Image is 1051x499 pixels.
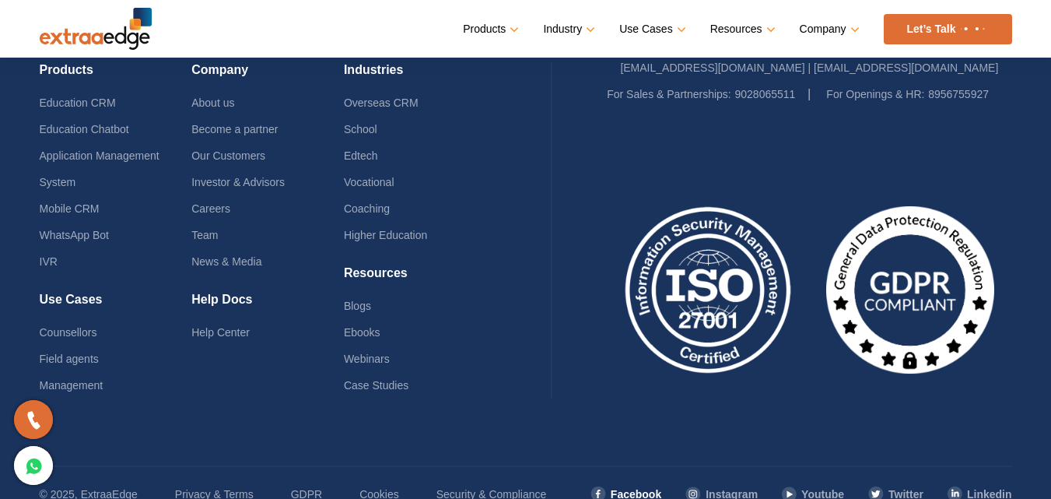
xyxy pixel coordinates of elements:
[344,326,380,339] a: Ebooks
[191,202,230,215] a: Careers
[191,326,250,339] a: Help Center
[191,229,218,241] a: Team
[463,18,516,40] a: Products
[40,123,129,135] a: Education Chatbot
[40,379,103,392] a: Management
[620,61,998,74] a: [EMAIL_ADDRESS][DOMAIN_NAME] | [EMAIL_ADDRESS][DOMAIN_NAME]
[191,62,344,90] h4: Company
[344,62,496,90] h4: Industries
[619,18,682,40] a: Use Cases
[40,202,100,215] a: Mobile CRM
[191,176,285,188] a: Investor & Advisors
[40,149,159,188] a: Application Management System
[191,97,234,109] a: About us
[344,176,394,188] a: Vocational
[344,379,408,392] a: Case Studies
[40,326,97,339] a: Counsellors
[344,353,390,365] a: Webinars
[344,229,427,241] a: Higher Education
[191,292,344,319] h4: Help Docs
[40,229,110,241] a: WhatsApp Bot
[826,81,924,107] label: For Openings & HR:
[191,149,265,162] a: Our Customers
[928,88,989,100] a: 8956755927
[710,18,772,40] a: Resources
[40,255,58,268] a: IVR
[191,255,261,268] a: News & Media
[800,18,857,40] a: Company
[344,265,496,293] h4: Resources
[543,18,592,40] a: Industry
[40,353,99,365] a: Field agents
[344,97,419,109] a: Overseas CRM
[344,123,377,135] a: School
[344,202,390,215] a: Coaching
[607,81,731,107] label: For Sales & Partnerships:
[734,88,795,100] a: 9028065511
[344,149,378,162] a: Edtech
[191,123,278,135] a: Become a partner
[40,62,192,90] h4: Products
[40,97,116,109] a: Education CRM
[884,14,1012,44] a: Let’s Talk
[40,292,192,319] h4: Use Cases
[344,300,371,312] a: Blogs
